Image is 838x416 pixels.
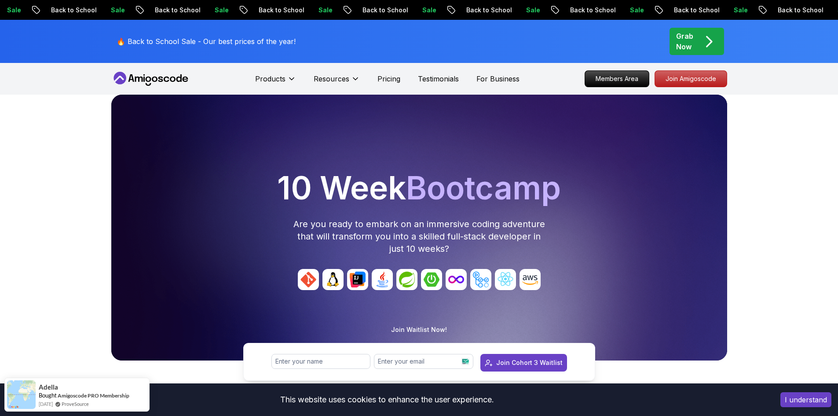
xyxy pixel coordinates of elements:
img: avatar_3 [372,269,393,290]
p: Sale [725,6,753,15]
p: Sale [102,6,130,15]
a: Testimonials [418,74,459,84]
img: avatar_9 [520,269,541,290]
img: avatar_1 [322,269,344,290]
span: Adella [39,383,58,391]
img: avatar_8 [495,269,516,290]
a: Join Amigoscode [655,70,727,87]
p: Back to School [561,6,621,15]
p: Resources [314,74,349,84]
p: Sale [621,6,649,15]
img: avatar_6 [446,269,467,290]
button: Products [255,74,296,91]
img: avatar_5 [421,269,442,290]
div: This website uses cookies to enhance the user experience. [7,390,767,409]
span: [DATE] [39,400,53,408]
a: Pricing [377,74,400,84]
p: Sale [205,6,234,15]
p: Sale [517,6,545,15]
p: Products [255,74,285,84]
p: Grab Now [676,31,693,52]
p: Join Waitlist Now! [391,325,447,334]
span: Bought [39,392,57,399]
p: Join Amigoscode [655,71,727,87]
p: 🔥 Back to School Sale - Our best prices of the year! [117,36,296,47]
p: Back to School [249,6,309,15]
a: For Business [476,74,520,84]
p: Sale [309,6,337,15]
a: ProveSource [62,400,89,408]
p: Back to School [665,6,725,15]
button: Resources [314,74,360,91]
p: Members Area [585,71,649,87]
p: Back to School [457,6,517,15]
p: Back to School [146,6,205,15]
img: avatar_4 [396,269,417,290]
p: Back to School [42,6,102,15]
p: Sale [413,6,441,15]
a: Amigoscode PRO Membership [58,392,129,399]
button: Accept cookies [780,392,831,407]
button: Join Cohort 3 Waitlist [480,354,567,372]
a: Members Area [585,70,649,87]
input: Enter your name [271,354,371,369]
img: avatar_7 [470,269,491,290]
img: avatar_0 [298,269,319,290]
input: Enter your email [374,354,473,369]
img: avatar_2 [347,269,368,290]
p: Back to School [768,6,828,15]
p: Back to School [353,6,413,15]
div: Join Cohort 3 Waitlist [496,358,563,367]
img: provesource social proof notification image [7,380,36,409]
